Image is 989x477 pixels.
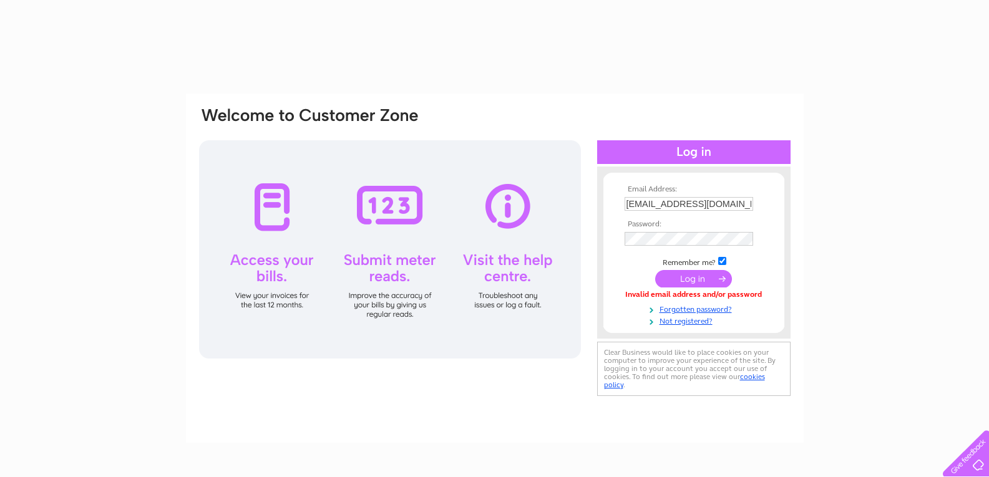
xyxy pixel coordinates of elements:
[621,255,766,267] td: Remember me?
[655,270,732,287] input: Submit
[625,302,766,314] a: Forgotten password?
[621,220,766,229] th: Password:
[621,185,766,194] th: Email Address:
[625,291,763,299] div: Invalid email address and/or password
[597,342,791,396] div: Clear Business would like to place cookies on your computer to improve your experience of the sit...
[625,314,766,326] a: Not registered?
[604,372,765,389] a: cookies policy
